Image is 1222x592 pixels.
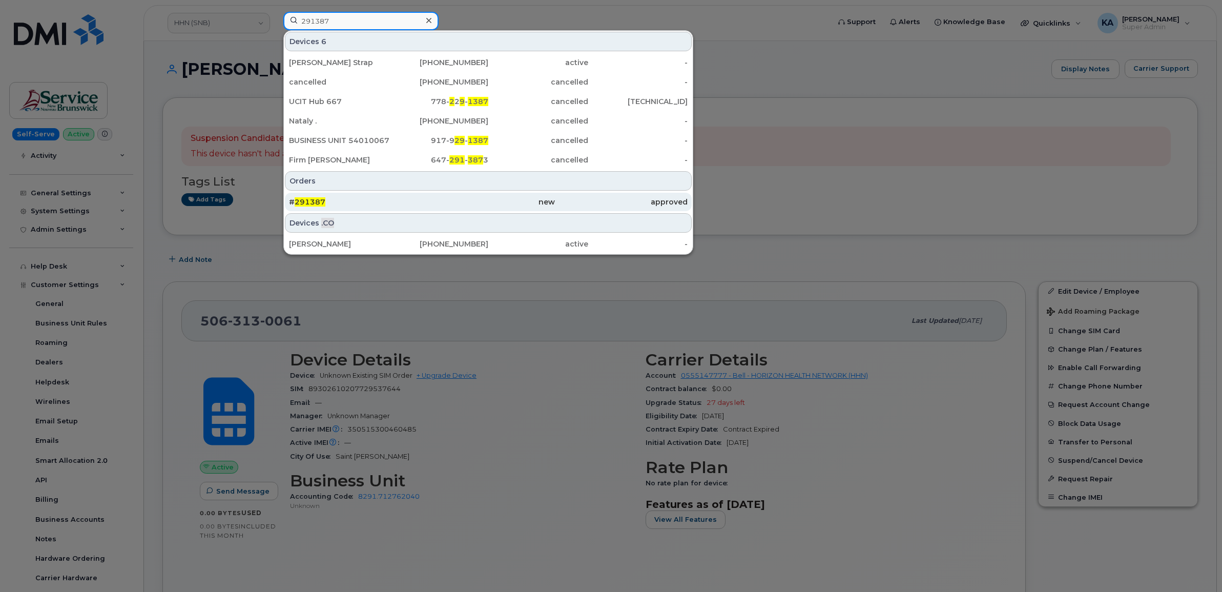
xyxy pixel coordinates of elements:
[488,77,588,87] div: cancelled
[285,235,692,253] a: [PERSON_NAME][PHONE_NUMBER]active-
[295,197,325,207] span: 291387
[389,135,489,146] div: 917-9 -
[285,73,692,91] a: cancelled[PHONE_NUMBER]cancelled-
[468,97,488,106] span: 1387
[488,155,588,165] div: cancelled
[321,36,326,47] span: 6
[389,57,489,68] div: [PHONE_NUMBER]
[588,239,688,249] div: -
[588,135,688,146] div: -
[389,155,489,165] div: 647- - 3
[468,136,488,145] span: 1387
[285,92,692,111] a: UCIT Hub 667778-229-1387cancelled[TECHNICAL_ID]
[321,218,334,228] span: .CO
[488,135,588,146] div: cancelled
[588,155,688,165] div: -
[454,136,465,145] span: 29
[488,239,588,249] div: active
[468,155,483,165] span: 387
[285,171,692,191] div: Orders
[289,116,389,126] div: Nataly .
[488,57,588,68] div: active
[285,112,692,130] a: Nataly .[PHONE_NUMBER]cancelled-
[289,239,389,249] div: [PERSON_NAME]
[389,239,489,249] div: [PHONE_NUMBER]
[460,97,465,106] span: 9
[289,77,389,87] div: cancelled
[449,97,454,106] span: 2
[285,213,692,233] div: Devices
[555,197,688,207] div: approved
[289,155,389,165] div: Firm [PERSON_NAME]
[422,197,554,207] div: new
[488,116,588,126] div: cancelled
[289,96,389,107] div: UCIT Hub 667
[289,135,389,146] div: BUSINESS UNIT 54010067
[449,155,465,165] span: 291
[285,53,692,72] a: [PERSON_NAME] Strap[PHONE_NUMBER]active-
[285,32,692,51] div: Devices
[488,96,588,107] div: cancelled
[588,96,688,107] div: [TECHNICAL_ID]
[389,77,489,87] div: [PHONE_NUMBER]
[289,197,422,207] div: #
[289,57,389,68] div: [PERSON_NAME] Strap
[285,151,692,169] a: Firm [PERSON_NAME]647-291-3873cancelled-
[588,57,688,68] div: -
[285,131,692,150] a: BUSINESS UNIT 54010067917-929-1387cancelled-
[285,193,692,211] a: #291387newapproved
[389,96,489,107] div: 778- 2 -
[588,116,688,126] div: -
[389,116,489,126] div: [PHONE_NUMBER]
[588,77,688,87] div: -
